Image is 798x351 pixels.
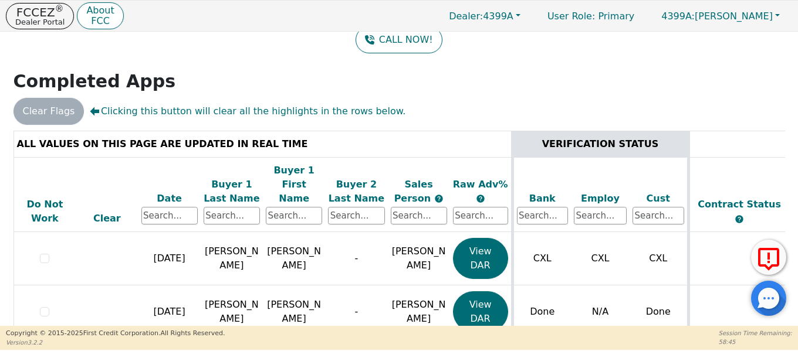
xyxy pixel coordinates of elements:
[630,285,688,339] td: Done
[17,197,73,226] div: Do Not Work
[13,71,176,91] strong: Completed Apps
[15,6,65,18] p: FCCEZ
[138,285,201,339] td: [DATE]
[698,199,781,210] span: Contract Status
[392,246,446,271] span: [PERSON_NAME]
[574,192,627,206] div: Employ
[204,207,260,224] input: Search...
[77,2,123,30] button: AboutFCC
[512,285,571,339] td: Done
[633,192,684,206] div: Cust
[719,329,792,338] p: Session Time Remaining:
[453,291,508,332] button: View DAR
[437,7,533,25] button: Dealer:4399A
[392,299,446,324] span: [PERSON_NAME]
[649,7,792,25] button: 4399A:[PERSON_NAME]
[449,11,513,22] span: 4399A
[719,338,792,346] p: 58:45
[751,240,786,275] button: Report Error to FCC
[325,232,387,285] td: -
[6,3,74,29] button: FCCEZ®Dealer Portal
[17,137,508,151] div: ALL VALUES ON THIS PAGE ARE UPDATED IN REAL TIME
[90,104,405,118] span: Clicking this button will clear all the highlights in the rows below.
[394,179,434,204] span: Sales Person
[574,207,627,224] input: Search...
[453,207,508,224] input: Search...
[547,11,595,22] span: User Role :
[517,137,684,151] div: VERIFICATION STATUS
[160,329,225,337] span: All Rights Reserved.
[453,238,508,279] button: View DAR
[571,285,630,339] td: N/A
[633,207,684,224] input: Search...
[263,285,325,339] td: [PERSON_NAME]
[86,6,114,15] p: About
[328,207,384,224] input: Search...
[201,232,263,285] td: [PERSON_NAME]
[15,18,65,26] p: Dealer Portal
[356,26,442,53] button: CALL NOW!
[141,207,198,224] input: Search...
[517,207,569,224] input: Search...
[263,232,325,285] td: [PERSON_NAME]
[512,232,571,285] td: CXL
[571,232,630,285] td: CXL
[138,232,201,285] td: [DATE]
[449,11,483,22] span: Dealer:
[204,178,260,206] div: Buyer 1 Last Name
[201,285,263,339] td: [PERSON_NAME]
[661,11,773,22] span: [PERSON_NAME]
[391,207,447,224] input: Search...
[536,5,646,28] a: User Role: Primary
[6,329,225,339] p: Copyright © 2015- 2025 First Credit Corporation.
[517,192,569,206] div: Bank
[141,192,198,206] div: Date
[266,207,322,224] input: Search...
[55,4,64,14] sup: ®
[6,338,225,347] p: Version 3.2.2
[325,285,387,339] td: -
[661,11,695,22] span: 4399A:
[328,178,384,206] div: Buyer 2 Last Name
[86,16,114,26] p: FCC
[79,212,135,226] div: Clear
[266,163,322,206] div: Buyer 1 First Name
[536,5,646,28] p: Primary
[630,232,688,285] td: CXL
[453,179,508,190] span: Raw Adv%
